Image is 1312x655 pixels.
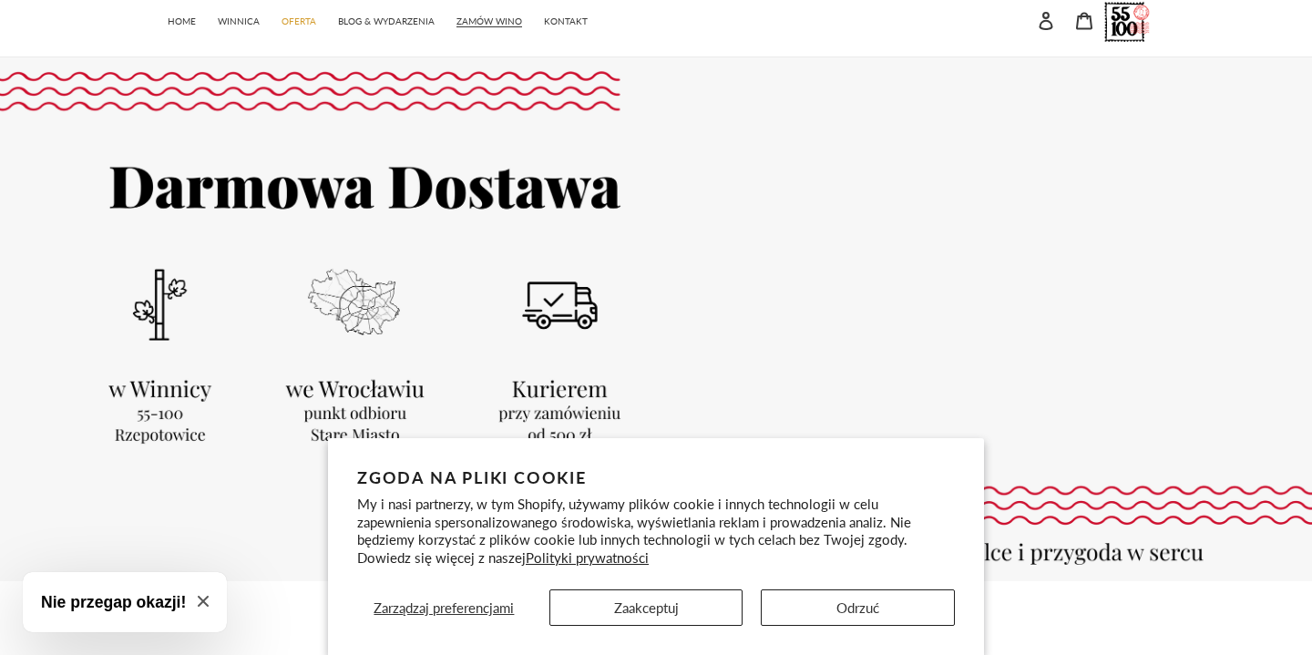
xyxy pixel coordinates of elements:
[272,6,325,33] a: OFERTA
[209,6,269,33] a: WINNICA
[447,6,531,33] a: ZAMÓW WINO
[544,15,588,27] span: KONTAKT
[535,6,597,33] a: KONTAKT
[374,599,514,616] span: Zarządzaj preferencjami
[456,15,522,27] span: ZAMÓW WINO
[218,15,260,27] span: WINNICA
[761,589,955,626] button: Odrzuć
[526,549,649,566] a: Polityki prywatności
[357,496,955,567] p: My i nasi partnerzy, w tym Shopify, używamy plików cookie i innych technologii w celu zapewnienia...
[329,6,444,33] a: BLOG & WYDARZENIA
[338,15,435,27] span: BLOG & WYDARZENIA
[357,589,531,626] button: Zarządzaj preferencjami
[168,15,196,27] span: HOME
[549,589,743,626] button: Zaakceptuj
[357,467,955,487] h2: Zgoda na pliki cookie
[282,15,316,27] span: OFERTA
[159,6,205,33] a: HOME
